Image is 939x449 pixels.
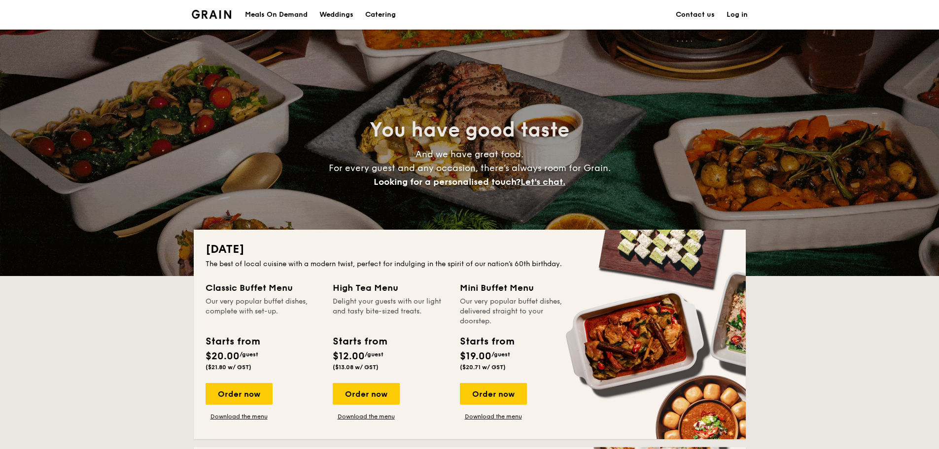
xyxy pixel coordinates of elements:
div: Starts from [333,334,386,349]
h2: [DATE] [206,242,734,257]
div: Order now [333,383,400,405]
span: ($13.08 w/ GST) [333,364,379,371]
div: Starts from [460,334,514,349]
span: /guest [365,351,383,358]
span: $12.00 [333,350,365,362]
span: Let's chat. [521,176,565,187]
span: $20.00 [206,350,240,362]
span: ($21.80 w/ GST) [206,364,251,371]
a: Download the menu [333,413,400,420]
a: Logotype [192,10,232,19]
div: Starts from [206,334,259,349]
a: Download the menu [460,413,527,420]
img: Grain [192,10,232,19]
div: Delight your guests with our light and tasty bite-sized treats. [333,297,448,326]
span: /guest [240,351,258,358]
div: High Tea Menu [333,281,448,295]
div: Order now [206,383,273,405]
div: Mini Buffet Menu [460,281,575,295]
span: Looking for a personalised touch? [374,176,521,187]
span: ($20.71 w/ GST) [460,364,506,371]
div: Our very popular buffet dishes, delivered straight to your doorstep. [460,297,575,326]
div: The best of local cuisine with a modern twist, perfect for indulging in the spirit of our nation’... [206,259,734,269]
span: /guest [491,351,510,358]
div: Order now [460,383,527,405]
span: $19.00 [460,350,491,362]
span: You have good taste [370,118,569,142]
div: Classic Buffet Menu [206,281,321,295]
div: Our very popular buffet dishes, complete with set-up. [206,297,321,326]
span: And we have great food. For every guest and any occasion, there’s always room for Grain. [329,149,611,187]
a: Download the menu [206,413,273,420]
